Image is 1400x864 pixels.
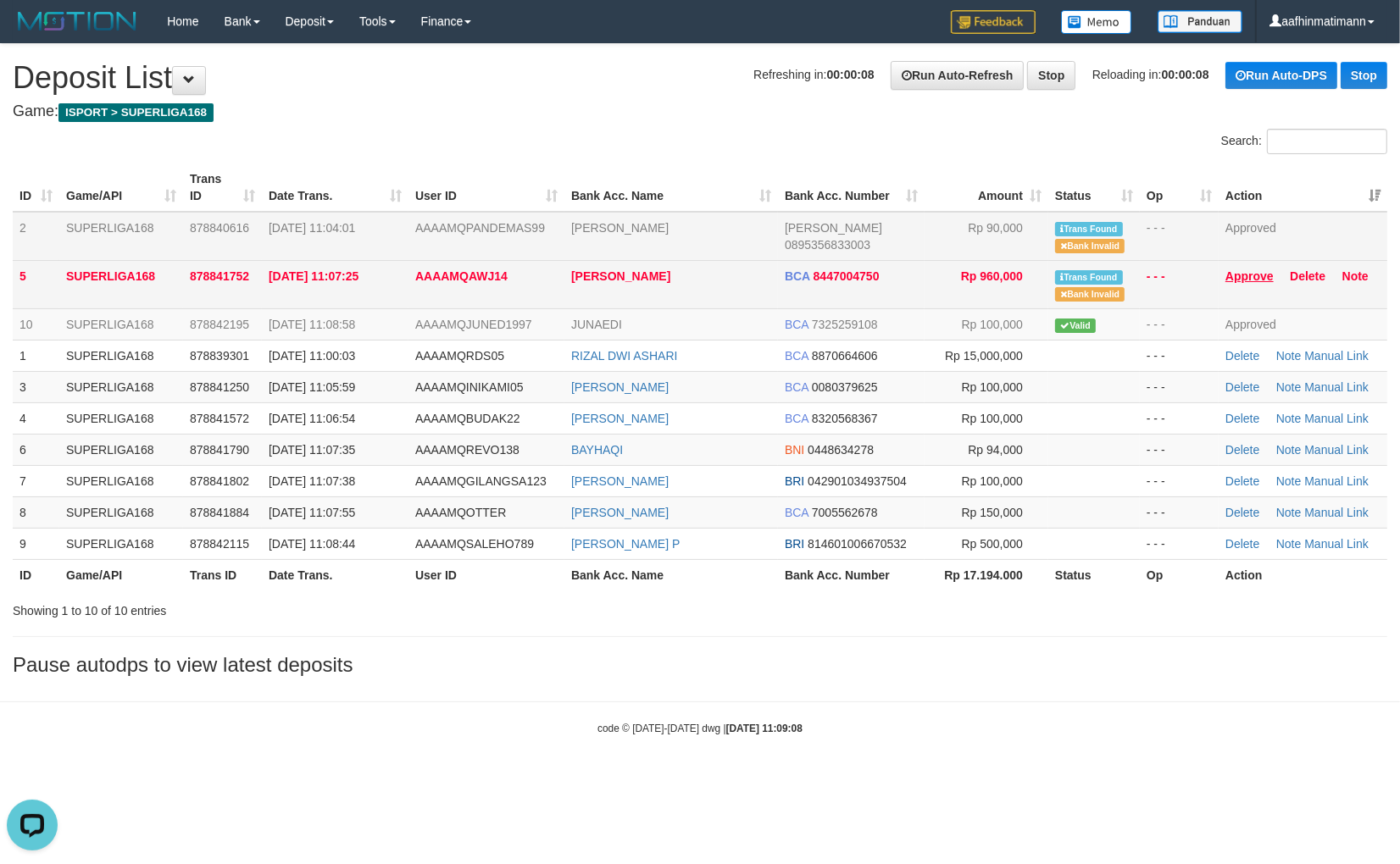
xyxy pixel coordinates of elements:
[1055,318,1096,333] span: Valid transaction
[1061,10,1132,34] img: Button%20Memo.svg
[1276,537,1302,551] a: Note
[1225,506,1259,519] a: Delete
[1219,559,1387,590] th: Action
[1225,349,1259,363] a: Delete
[13,528,59,559] td: 9
[7,7,58,58] button: Open LiveChat chat widget
[190,443,249,457] span: 878841790
[269,349,355,363] span: [DATE] 11:00:03
[1140,402,1219,434] td: - - -
[1140,308,1219,340] td: - - -
[59,340,183,371] td: SUPERLIGA168
[1304,380,1369,394] a: Manual Link
[1219,308,1387,340] td: Approved
[808,537,907,551] span: Copy 814601006670532 to clipboard
[1140,212,1219,261] td: - - -
[415,443,519,457] span: AAAAMQREVO138
[13,308,59,340] td: 10
[891,61,1024,90] a: Run Auto-Refresh
[415,269,508,283] span: AAAAMQAWJ14
[59,371,183,402] td: SUPERLIGA168
[13,654,1387,676] h3: Pause autodps to view latest deposits
[951,10,1036,34] img: Feedback.jpg
[415,506,506,519] span: AAAAMQOTTER
[1276,474,1302,488] a: Note
[1304,537,1369,551] a: Manual Link
[59,434,183,465] td: SUPERLIGA168
[564,559,778,590] th: Bank Acc. Name
[269,412,355,425] span: [DATE] 11:06:54
[1027,61,1075,90] a: Stop
[1140,371,1219,402] td: - - -
[571,443,623,457] a: BAYHAQI
[571,269,670,283] a: [PERSON_NAME]
[13,559,59,590] th: ID
[1140,163,1219,212] th: Op: activate to sort column ascending
[962,380,1023,394] span: Rp 100,000
[59,528,183,559] td: SUPERLIGA168
[785,349,808,363] span: BCA
[808,474,907,488] span: Copy 042901034937504 to clipboard
[962,506,1023,519] span: Rp 150,000
[13,402,59,434] td: 4
[1304,443,1369,457] a: Manual Link
[1055,270,1123,285] span: Similar transaction found
[415,221,545,235] span: AAAAMQPANDEMAS99
[571,380,669,394] a: [PERSON_NAME]
[1276,349,1302,363] a: Note
[269,443,355,457] span: [DATE] 11:07:35
[13,163,59,212] th: ID: activate to sort column ascending
[785,269,810,283] span: BCA
[190,269,249,283] span: 878841752
[262,559,408,590] th: Date Trans.
[1140,496,1219,528] td: - - -
[925,163,1048,212] th: Amount: activate to sort column ascending
[269,537,355,551] span: [DATE] 11:08:44
[1219,163,1387,212] th: Action: activate to sort column ascending
[571,506,669,519] a: [PERSON_NAME]
[183,559,262,590] th: Trans ID
[564,163,778,212] th: Bank Acc. Name: activate to sort column ascending
[925,559,1048,590] th: Rp 17.194.000
[1342,269,1369,283] a: Note
[812,349,878,363] span: Copy 8870664606 to clipboard
[13,496,59,528] td: 8
[962,474,1023,488] span: Rp 100,000
[812,412,878,425] span: Copy 8320568367 to clipboard
[1048,559,1140,590] th: Status
[785,221,882,235] span: [PERSON_NAME]
[962,318,1023,331] span: Rp 100,000
[1225,474,1259,488] a: Delete
[785,380,808,394] span: BCA
[571,318,622,331] a: JUNAEDI
[1290,269,1325,283] a: Delete
[1092,68,1209,81] span: Reloading in:
[1225,62,1337,89] a: Run Auto-DPS
[778,559,925,590] th: Bank Acc. Number
[812,506,878,519] span: Copy 7005562678 to clipboard
[415,349,504,363] span: AAAAMQRDS05
[785,238,870,252] span: Copy 0895356833003 to clipboard
[571,221,669,235] a: [PERSON_NAME]
[13,260,59,308] td: 5
[1140,465,1219,496] td: - - -
[408,559,564,590] th: User ID
[1158,10,1242,33] img: panduan.png
[571,349,678,363] a: RIZAL DWI ASHARI
[1276,443,1302,457] a: Note
[1225,412,1259,425] a: Delete
[1225,269,1274,283] a: Approve
[269,221,355,235] span: [DATE] 11:04:01
[968,221,1023,235] span: Rp 90,000
[778,163,925,212] th: Bank Acc. Number: activate to sort column ascending
[1276,412,1302,425] a: Note
[59,465,183,496] td: SUPERLIGA168
[1055,239,1125,253] span: Bank is not match
[597,723,803,734] small: code © [DATE]-[DATE] dwg |
[13,371,59,402] td: 3
[1225,443,1259,457] a: Delete
[269,318,355,331] span: [DATE] 11:08:58
[1267,129,1387,154] input: Search:
[1304,349,1369,363] a: Manual Link
[1140,528,1219,559] td: - - -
